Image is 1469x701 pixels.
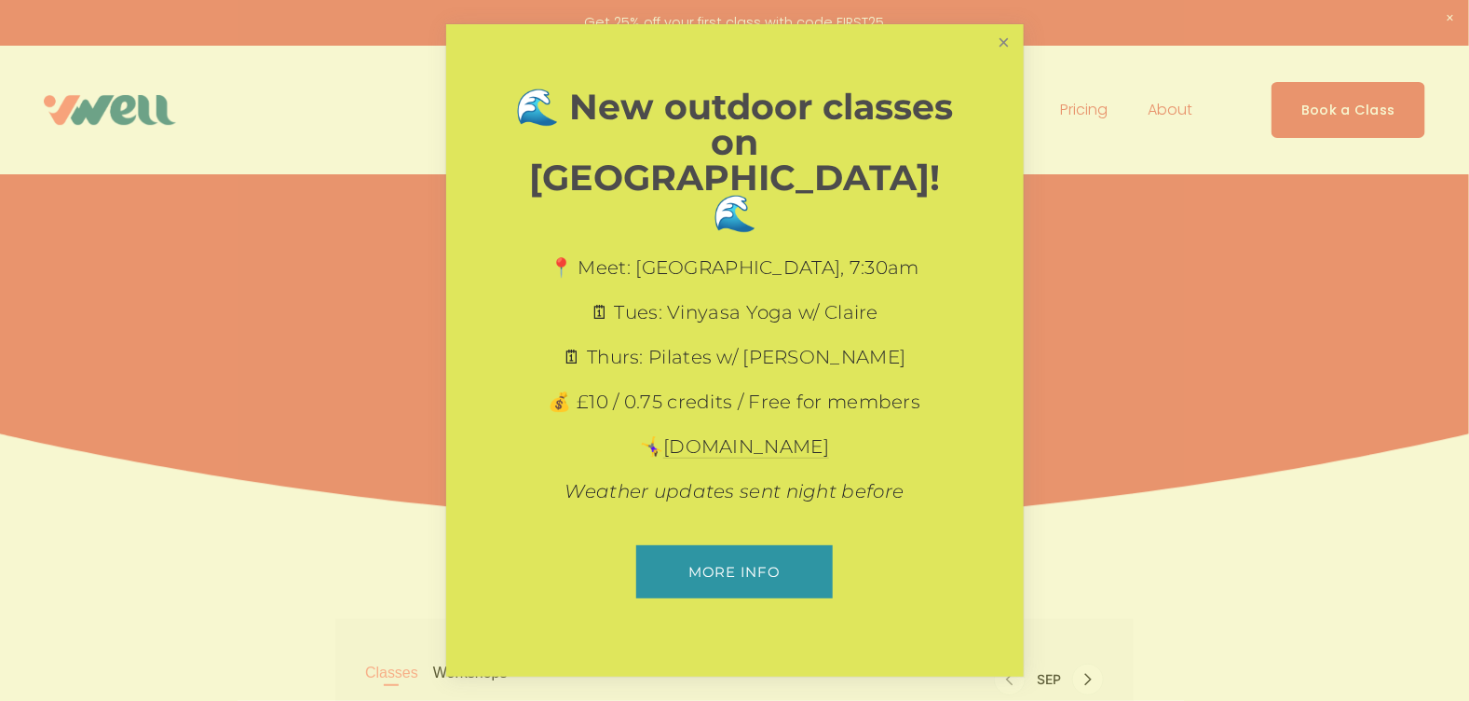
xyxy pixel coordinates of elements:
em: Weather updates sent night before [565,480,905,502]
a: [DOMAIN_NAME] [663,435,829,459]
h1: 🌊 New outdoor classes on [GEOGRAPHIC_DATA]! 🌊 [511,89,959,231]
a: Close [987,27,1020,60]
p: 💰 £10 / 0.75 credits / Free for members [511,389,959,415]
p: 🗓 Tues: Vinyasa Yoga w/ Claire [511,299,959,325]
p: 🗓 Thurs: Pilates w/ [PERSON_NAME] [511,344,959,370]
p: 📍 Meet: [GEOGRAPHIC_DATA], 7:30am [511,254,959,281]
p: 🤸‍♀️ [511,433,959,460]
a: More info [636,545,833,598]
